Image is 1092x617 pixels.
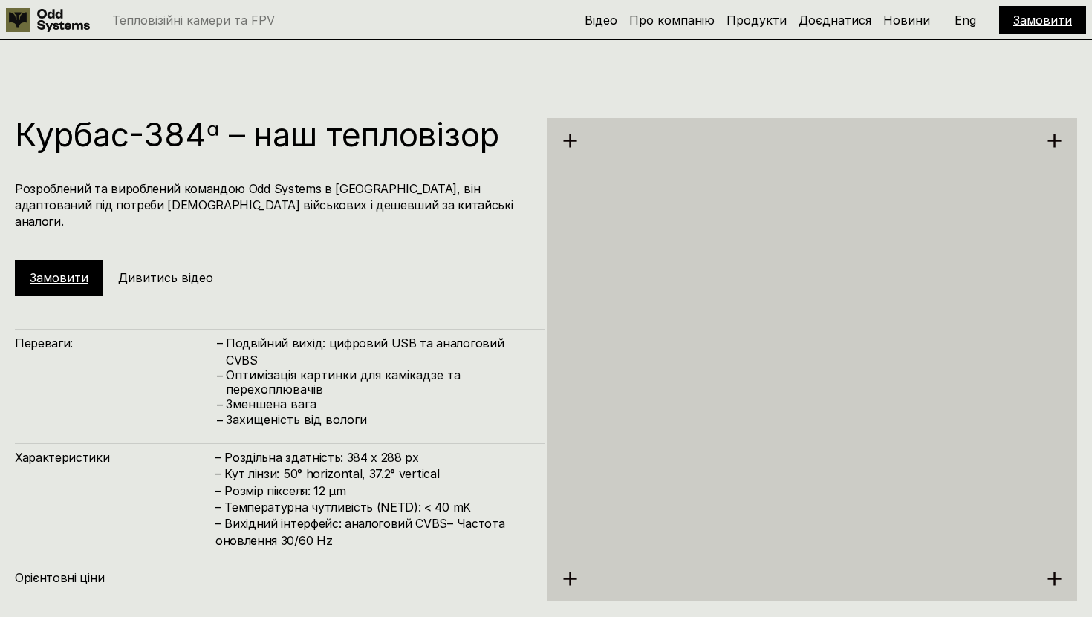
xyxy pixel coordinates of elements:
[15,569,215,586] h4: Орієнтовні ціни
[629,13,715,27] a: Про компанію
[955,14,976,26] p: Eng
[1013,13,1072,27] a: Замовити
[15,449,215,466] h4: Характеристики
[215,449,530,549] h4: – Роздільна здатність: 384 x 288 px – Кут лінзи: 50° horizontal, 37.2° vertical – Розмір пікселя:...
[217,368,223,384] h4: –
[585,13,617,27] a: Відео
[226,368,530,396] p: Оптимізація картинки для камікадзе та перехоплювачів
[727,13,787,27] a: Продукти
[883,13,930,27] a: Новини
[217,412,223,428] h4: –
[799,13,871,27] a: Доєднатися
[15,335,215,351] h4: Переваги:
[15,118,530,151] h1: Курбас-384ᵅ – наш тепловізор
[226,397,530,411] p: Зменшена вага
[112,14,275,26] p: Тепловізійні камери та FPV
[30,270,88,285] a: Замовити
[217,334,223,350] h4: –
[118,270,213,286] h5: Дивитись відео
[226,413,530,427] p: Захищеність від вологи
[226,335,530,368] h4: Подвійний вихід: цифровий USB та аналоговий CVBS
[15,180,530,230] h4: Розроблений та вироблений командою Odd Systems в [GEOGRAPHIC_DATA], він адаптований під потреби [...
[217,396,223,413] h4: –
